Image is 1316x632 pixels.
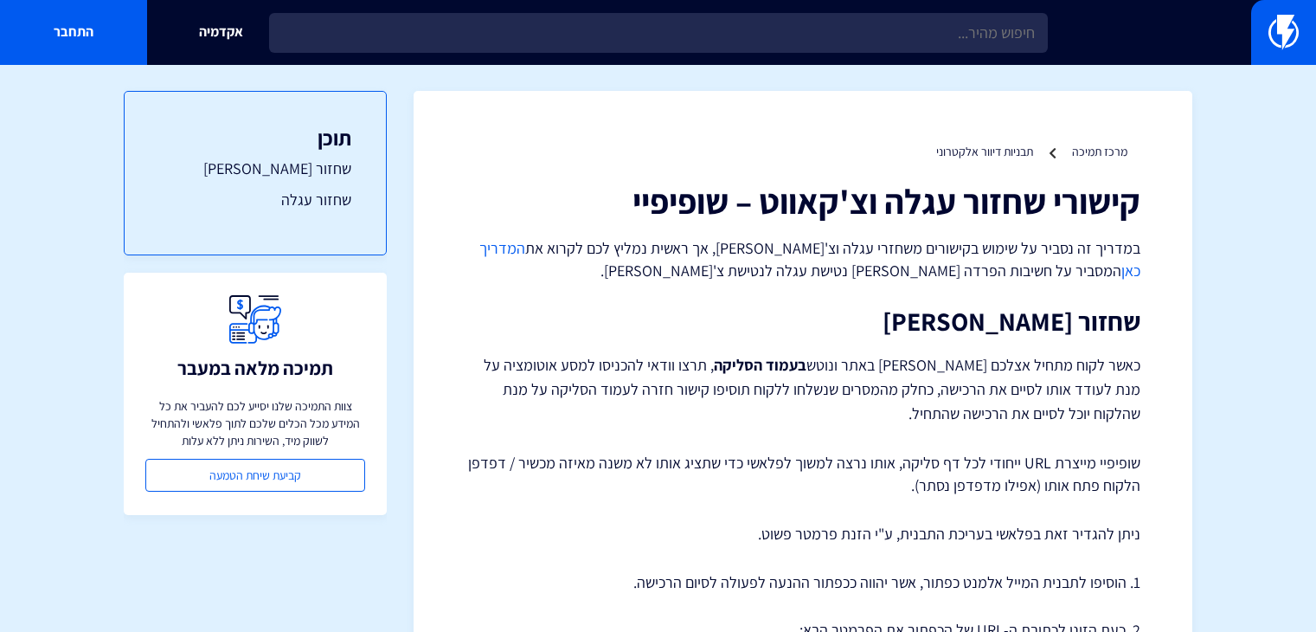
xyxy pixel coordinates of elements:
p: במדריך זה נסביר על שימוש בקישורים משחזרי עגלה וצ'[PERSON_NAME], אך ראשית נמליץ לכם לקרוא את המסבי... [465,237,1140,281]
strong: בעמוד הסליקה [714,355,806,375]
p: כאשר לקוח מתחיל אצלכם [PERSON_NAME] באתר ונוטש , תרצו וודאי להכניסו למסע אוטומציה על מנת לעודד או... [465,353,1140,426]
h1: קישורי שחזור עגלה וצ'קאווט – שופיפיי [465,182,1140,220]
a: שחזור [PERSON_NAME] [159,158,351,180]
a: מרכז תמיכה [1072,144,1127,159]
p: 1. הוסיפו לתבנית המייל אלמנט כפתור, אשר יהווה ככפתור ההנעה לפעולה לסיום הרכישה. [465,571,1140,594]
h2: שחזור [PERSON_NAME] [465,307,1140,336]
input: חיפוש מהיר... [269,13,1048,53]
h3: תמיכה מלאה במעבר [177,358,333,378]
a: קביעת שיחת הטמעה [145,459,365,492]
a: תבניות דיוור אלקטרוני [936,144,1033,159]
p: שופיפיי מייצרת URL ייחודי לכל דף סליקה, אותו נרצה למשוך לפלאשי כדי שתציג אותו לא משנה מאיזה מכשיר... [465,452,1140,496]
a: שחזור עגלה [159,189,351,211]
p: ניתן להגדיר זאת בפלאשי בעריכת התבנית, ע"י הזנת פרמטר פשוט. [465,523,1140,545]
h3: תוכן [159,126,351,149]
p: צוות התמיכה שלנו יסייע לכם להעביר את כל המידע מכל הכלים שלכם לתוך פלאשי ולהתחיל לשווק מיד, השירות... [145,397,365,449]
a: המדריך כאן [479,238,1140,281]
